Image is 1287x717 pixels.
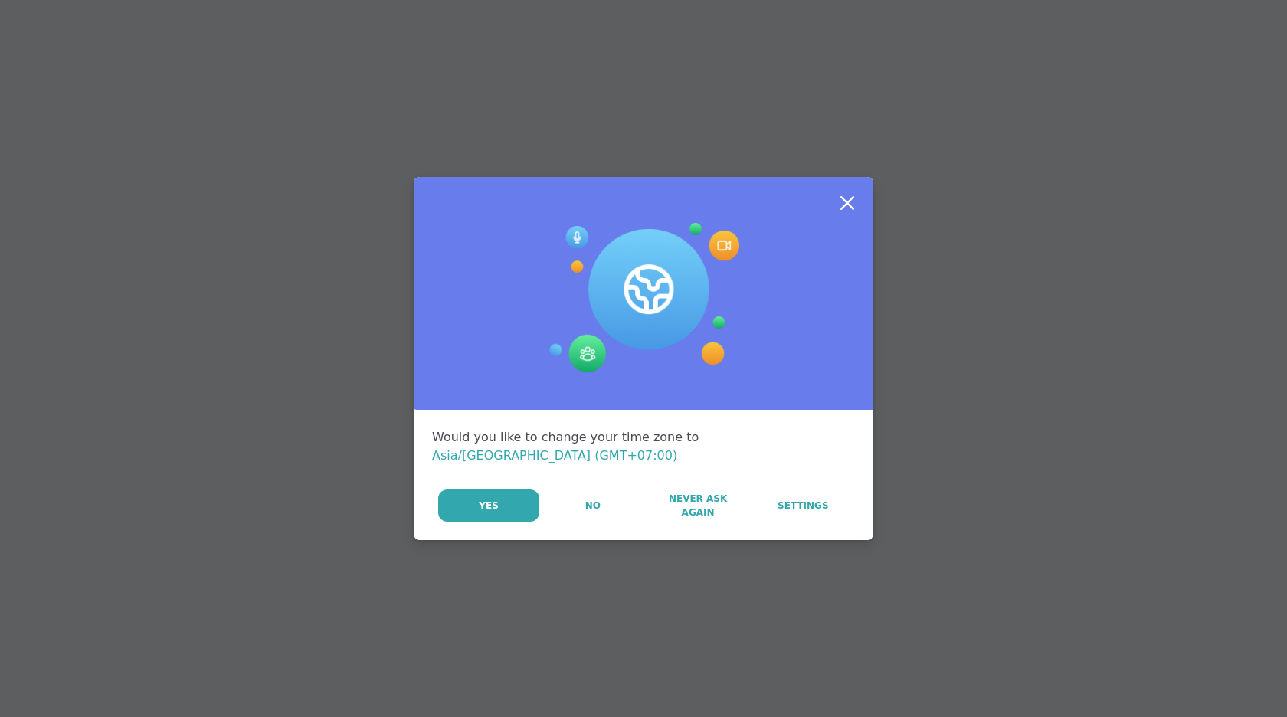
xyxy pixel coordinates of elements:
button: No [541,489,644,522]
span: No [585,499,601,512]
span: Asia/[GEOGRAPHIC_DATA] (GMT+07:00) [432,448,677,463]
button: Yes [438,489,539,522]
button: Never Ask Again [646,489,749,522]
div: Would you like to change your time zone to [432,428,855,465]
img: Session Experience [548,223,739,373]
span: Never Ask Again [653,492,742,519]
span: Settings [778,499,829,512]
span: Yes [479,499,499,512]
a: Settings [752,489,855,522]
